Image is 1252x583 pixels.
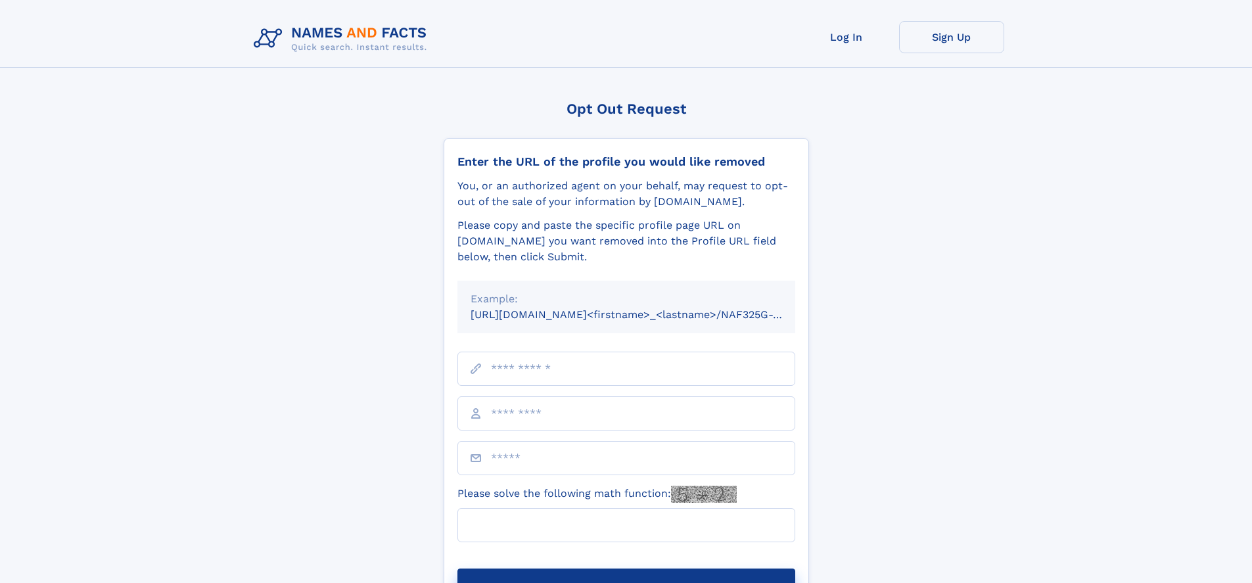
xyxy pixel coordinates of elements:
[457,486,737,503] label: Please solve the following math function:
[457,154,795,169] div: Enter the URL of the profile you would like removed
[471,308,820,321] small: [URL][DOMAIN_NAME]<firstname>_<lastname>/NAF325G-xxxxxxxx
[899,21,1004,53] a: Sign Up
[457,178,795,210] div: You, or an authorized agent on your behalf, may request to opt-out of the sale of your informatio...
[794,21,899,53] a: Log In
[444,101,809,117] div: Opt Out Request
[471,291,782,307] div: Example:
[457,218,795,265] div: Please copy and paste the specific profile page URL on [DOMAIN_NAME] you want removed into the Pr...
[248,21,438,57] img: Logo Names and Facts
